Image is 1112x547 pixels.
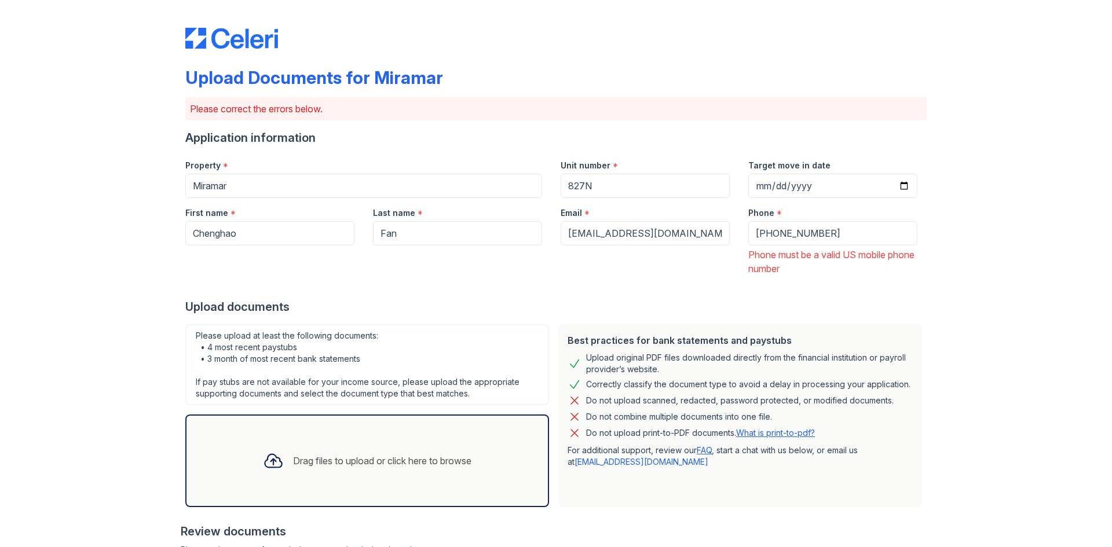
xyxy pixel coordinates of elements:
div: Upload Documents for Miramar [185,67,443,88]
div: Review documents [181,523,927,539]
label: First name [185,207,228,219]
div: Correctly classify the document type to avoid a delay in processing your application. [586,377,910,391]
label: Email [561,207,582,219]
div: Do not combine multiple documents into one file. [586,410,772,424]
label: Last name [373,207,415,219]
div: Upload documents [185,299,927,315]
div: Upload original PDF files downloaded directly from the financial institution or payroll provider’... [586,352,913,375]
div: Best practices for bank statements and paystubs [568,333,913,347]
div: Drag files to upload or click here to browse [293,454,471,468]
img: CE_Logo_Blue-a8612792a0a2168367f1c8372b55b34899dd931a85d93a1a3d3e32e68fde9ad4.png [185,28,278,49]
div: Phone must be a valid US mobile phone number [748,248,917,276]
label: Unit number [561,160,610,171]
a: FAQ [697,445,712,455]
div: Application information [185,130,927,146]
a: [EMAIL_ADDRESS][DOMAIN_NAME] [575,457,708,467]
div: Please upload at least the following documents: • 4 most recent paystubs • 3 month of most recent... [185,324,549,405]
label: Target move in date [748,160,831,171]
p: For additional support, review our , start a chat with us below, or email us at [568,445,913,468]
p: Do not upload print-to-PDF documents. [586,427,815,439]
label: Phone [748,207,774,219]
div: Do not upload scanned, redacted, password protected, or modified documents. [586,394,894,408]
a: What is print-to-pdf? [736,428,815,438]
label: Property [185,160,221,171]
p: Please correct the errors below. [190,102,922,116]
